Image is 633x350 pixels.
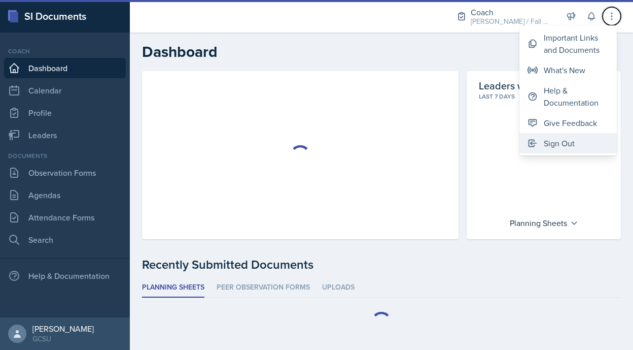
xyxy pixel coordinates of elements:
button: Help & Documentation [519,80,617,113]
a: Profile [4,103,126,123]
div: [PERSON_NAME] [32,324,94,334]
div: Help & Documentation [544,84,609,109]
h2: Dashboard [142,43,621,61]
div: Give Feedback [544,117,597,129]
h2: Leaders with Submissions [479,79,594,92]
button: Sign Out [519,133,617,153]
a: Dashboard [4,58,126,78]
button: Important Links and Documents [519,27,617,60]
a: Leaders [4,125,126,145]
li: Peer Observation Forms [217,278,310,298]
div: GCSU [32,334,94,344]
div: Recently Submitted Documents [142,256,621,274]
a: Observation Forms [4,163,126,183]
div: Important Links and Documents [544,31,609,56]
li: Uploads [322,278,355,298]
li: Planning Sheets [142,278,204,298]
div: What's New [544,64,585,76]
div: Last 7 days [479,92,609,101]
div: Documents [4,151,126,161]
a: Agendas [4,185,126,205]
div: Coach [4,47,126,56]
div: Help & Documentation [4,266,126,286]
a: Calendar [4,80,126,101]
div: Coach [471,6,552,18]
button: What's New [519,60,617,80]
div: Planning Sheets [505,215,583,231]
button: Give Feedback [519,113,617,133]
div: Sign Out [544,137,575,149]
div: [PERSON_NAME] / Fall 2025 [471,16,552,27]
a: Search [4,230,126,250]
a: Attendance Forms [4,207,126,228]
